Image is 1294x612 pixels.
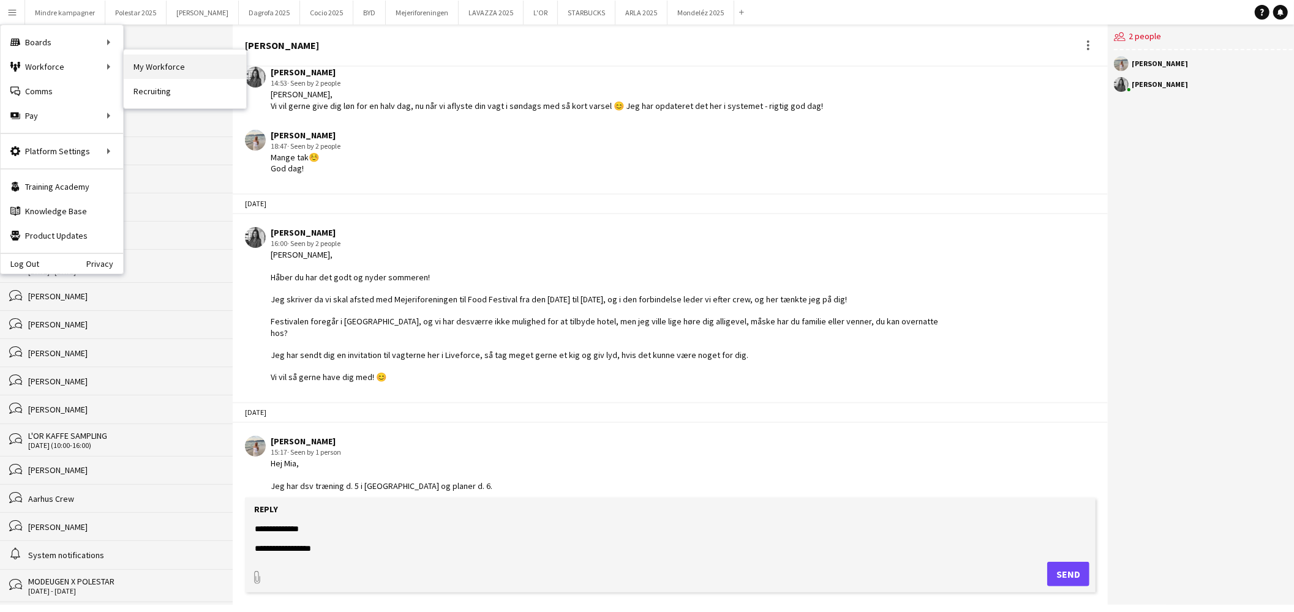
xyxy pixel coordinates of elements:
[28,587,220,595] div: [DATE] - [DATE]
[233,193,1108,214] div: [DATE]
[1114,24,1293,50] div: 2 people
[28,256,220,267] div: Cocio X Grøn
[1132,60,1188,67] div: [PERSON_NAME]
[28,550,220,561] div: System notifications
[1132,81,1188,88] div: [PERSON_NAME]
[287,78,340,88] span: · Seen by 2 people
[1,174,123,199] a: Training Academy
[28,430,220,441] div: L'OR KAFFE SAMPLING
[124,79,246,103] a: Recruiting
[459,1,524,24] button: LAVAZZA 2025
[254,504,278,515] label: Reply
[271,78,823,89] div: 14:53
[28,441,220,450] div: [DATE] (10:00-16:00)
[1,54,123,79] div: Workforce
[28,348,220,359] div: [PERSON_NAME]
[271,67,823,78] div: [PERSON_NAME]
[28,319,220,330] div: [PERSON_NAME]
[233,402,1108,423] div: [DATE]
[28,173,220,184] div: [PERSON_NAME]
[271,141,340,152] div: 18:47
[28,521,220,532] div: [PERSON_NAME]
[239,1,300,24] button: Dagrofa 2025
[524,1,558,24] button: L'OR
[28,291,220,302] div: [PERSON_NAME]
[287,141,340,151] span: · Seen by 2 people
[1,79,123,103] a: Comms
[1,259,39,269] a: Log Out
[300,1,353,24] button: Cocio 2025
[1,199,123,223] a: Knowledge Base
[28,145,220,156] div: [PERSON_NAME]
[28,493,220,504] div: Aarhus Crew
[271,227,945,238] div: [PERSON_NAME]
[28,404,220,415] div: [PERSON_NAME]
[287,447,341,457] span: · Seen by 1 person
[28,202,220,213] div: [PERSON_NAME]
[1,223,123,248] a: Product Updates
[287,239,340,248] span: · Seen by 2 people
[271,89,823,111] div: [PERSON_NAME], Vi vil gerne give dig løn for en halv dag, nu når vi aflyste din vagt i søndags me...
[124,54,246,79] a: My Workforce
[271,458,628,513] div: Hej Mia, Jeg har dsv træning d. 5 i [GEOGRAPHIC_DATA] og planer d. 6. Hvis der dukker tilsvarende...
[86,259,123,269] a: Privacy
[28,117,220,128] div: [PERSON_NAME]
[105,1,167,24] button: Polestar 2025
[271,249,945,382] div: [PERSON_NAME], Håber du har det godt og nyder sommeren! Jeg skriver da vi skal afsted med Mejerif...
[1047,562,1089,586] button: Send
[271,436,628,447] div: [PERSON_NAME]
[615,1,668,24] button: ARLA 2025
[245,40,319,51] div: [PERSON_NAME]
[28,576,220,587] div: MODEUGEN X POLESTAR
[386,1,459,24] button: Mejeriforeningen
[271,238,945,249] div: 16:00
[558,1,615,24] button: STARBUCKS
[353,1,386,24] button: BYD
[28,376,220,387] div: [PERSON_NAME]
[28,267,220,276] div: [DATE] - [DATE]
[1,30,123,54] div: Boards
[271,447,628,458] div: 15:17
[28,230,220,241] div: [PERSON_NAME]
[1,139,123,163] div: Platform Settings
[271,152,340,174] div: Mange tak☺️ God dag!
[28,465,220,476] div: [PERSON_NAME]
[167,1,239,24] button: [PERSON_NAME]
[271,130,340,141] div: [PERSON_NAME]
[25,1,105,24] button: Mindre kampagner
[668,1,734,24] button: Mondeléz 2025
[1,103,123,128] div: Pay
